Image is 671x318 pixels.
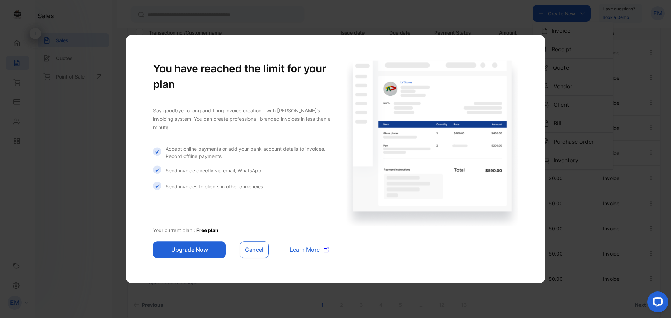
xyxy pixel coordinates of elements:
[290,245,320,254] span: Learn More
[153,147,161,156] img: Icon
[153,108,331,130] span: Say goodbye to long and tiring invoice creation - with [PERSON_NAME]'s invoicing system. You can ...
[240,241,269,258] button: Cancel
[153,182,161,190] img: Icon
[153,241,226,258] button: Upgrade Now
[166,183,263,191] p: Send invoices to clients in other currencies
[153,165,161,174] img: Icon
[283,245,329,254] a: Learn More
[346,60,518,226] img: Invoice gating
[166,167,261,175] p: Send invoice directly via email, WhatsApp
[166,145,332,160] p: Accept online payments or add your bank account details to invoices. Record offline payments
[196,227,218,233] span: Free plan
[153,61,332,92] h1: You have reached the limit for your plan
[642,289,671,318] iframe: LiveChat chat widget
[153,227,196,233] span: Your current plan :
